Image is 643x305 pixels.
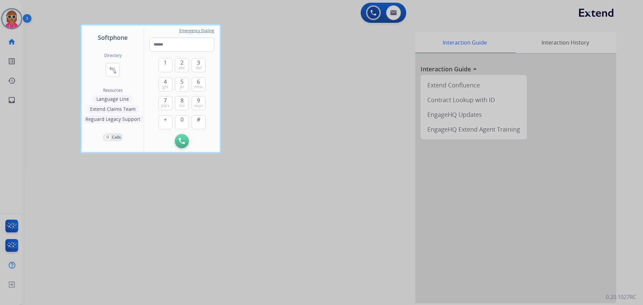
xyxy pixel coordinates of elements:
[197,96,200,104] span: 9
[180,84,184,90] span: jkl
[194,103,203,108] span: wxyz
[164,78,167,86] span: 4
[606,293,636,301] p: 0.20.1027RC
[179,138,185,144] img: call-button
[164,59,167,67] span: 1
[175,96,189,110] button: 8tuv
[82,115,144,123] button: Reguard Legacy Support
[179,28,214,33] span: Emergency Dialing
[87,105,139,113] button: Extend Claims Team
[158,58,172,72] button: 1
[178,65,185,71] span: abc
[105,134,111,140] p: 0
[196,65,202,71] span: def
[175,115,189,129] button: 0
[112,134,121,140] p: Calls
[158,77,172,91] button: 4ghi
[192,58,206,72] button: 3def
[179,103,185,108] span: tuv
[103,133,123,141] button: 0Calls
[161,103,169,108] span: pqrs
[192,77,206,91] button: 6mno
[109,66,117,74] mat-icon: connect_without_contact
[197,116,200,124] span: #
[103,88,123,93] span: Resources
[98,33,128,42] span: Softphone
[158,115,172,129] button: +
[194,84,203,90] span: mno
[181,96,184,104] span: 8
[164,96,167,104] span: 7
[181,116,184,124] span: 0
[197,59,200,67] span: 3
[192,96,206,110] button: 9wxyz
[93,95,132,103] button: Language Line
[164,116,167,124] span: +
[175,58,189,72] button: 2abc
[158,96,172,110] button: 7pqrs
[181,78,184,86] span: 5
[181,59,184,67] span: 2
[197,78,200,86] span: 6
[162,84,168,90] span: ghi
[175,77,189,91] button: 5jkl
[192,115,206,129] button: #
[104,53,122,58] h2: Directory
